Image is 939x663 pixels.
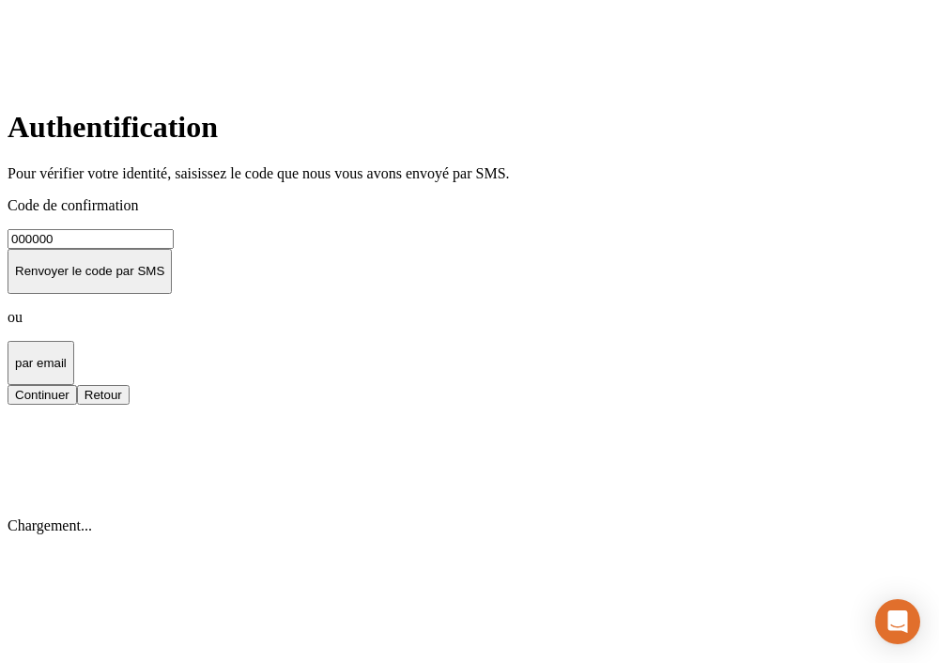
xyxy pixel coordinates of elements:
[8,309,931,326] p: ou
[15,388,69,402] div: Continuer
[8,165,931,182] p: Pour vérifier votre identité, saisissez le code que nous vous avons envoyé par SMS.
[15,356,67,370] p: par email
[875,599,920,644] div: Open Intercom Messenger
[8,341,74,386] button: par email
[8,197,931,214] p: Code de confirmation
[8,249,172,294] button: Renvoyer le code par SMS
[85,388,122,402] div: Retour
[77,385,130,405] button: Retour
[15,264,164,278] p: Renvoyer le code par SMS
[8,517,931,534] p: Chargement...
[8,110,931,145] h1: Authentification
[8,385,77,405] button: Continuer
